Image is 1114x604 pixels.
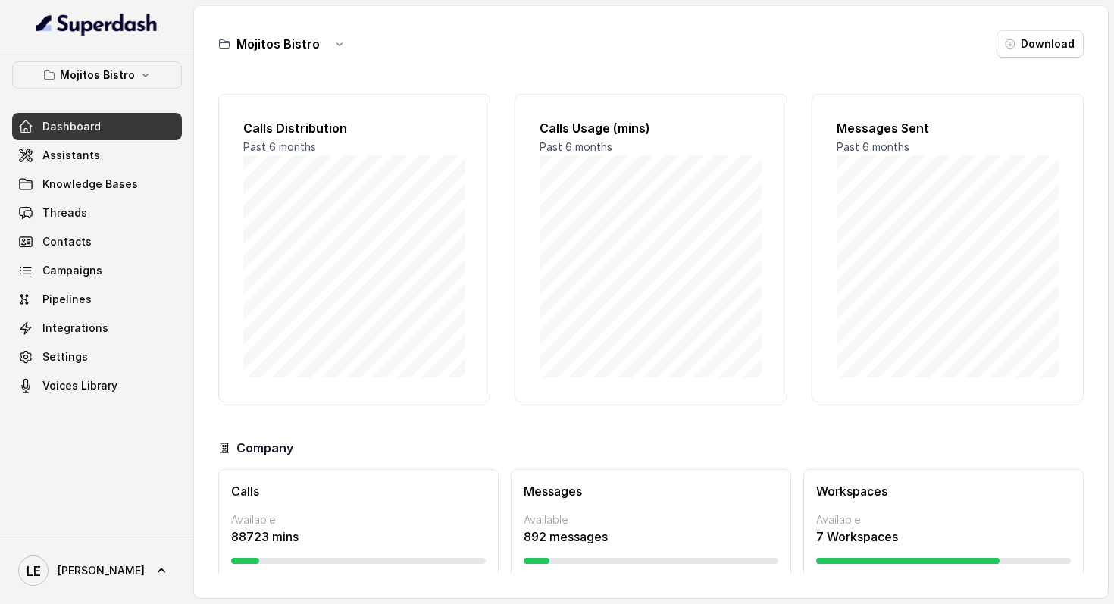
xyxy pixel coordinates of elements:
[42,148,100,163] span: Assistants
[997,30,1084,58] button: Download
[231,527,486,546] p: 88723 mins
[243,119,465,137] h2: Calls Distribution
[524,512,778,527] p: Available
[816,482,1071,500] h3: Workspaces
[58,563,145,578] span: [PERSON_NAME]
[540,140,612,153] span: Past 6 months
[524,527,778,546] p: 892 messages
[12,372,182,399] a: Voices Library
[12,199,182,227] a: Threads
[42,205,87,221] span: Threads
[524,482,778,500] h3: Messages
[12,257,182,284] a: Campaigns
[12,61,182,89] button: Mojitos Bistro
[12,228,182,255] a: Contacts
[12,315,182,342] a: Integrations
[42,292,92,307] span: Pipelines
[27,563,41,579] text: LE
[42,263,102,278] span: Campaigns
[231,512,486,527] p: Available
[60,66,135,84] p: Mojitos Bistro
[12,142,182,169] a: Assistants
[42,321,108,336] span: Integrations
[816,512,1071,527] p: Available
[12,171,182,198] a: Knowledge Bases
[540,119,762,137] h2: Calls Usage (mins)
[236,35,320,53] h3: Mojitos Bistro
[231,482,486,500] h3: Calls
[42,177,138,192] span: Knowledge Bases
[42,234,92,249] span: Contacts
[12,343,182,371] a: Settings
[36,12,158,36] img: light.svg
[42,349,88,365] span: Settings
[243,140,316,153] span: Past 6 months
[12,113,182,140] a: Dashboard
[236,439,293,457] h3: Company
[42,378,117,393] span: Voices Library
[837,140,909,153] span: Past 6 months
[816,527,1071,546] p: 7 Workspaces
[837,119,1059,137] h2: Messages Sent
[12,286,182,313] a: Pipelines
[12,549,182,592] a: [PERSON_NAME]
[42,119,101,134] span: Dashboard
